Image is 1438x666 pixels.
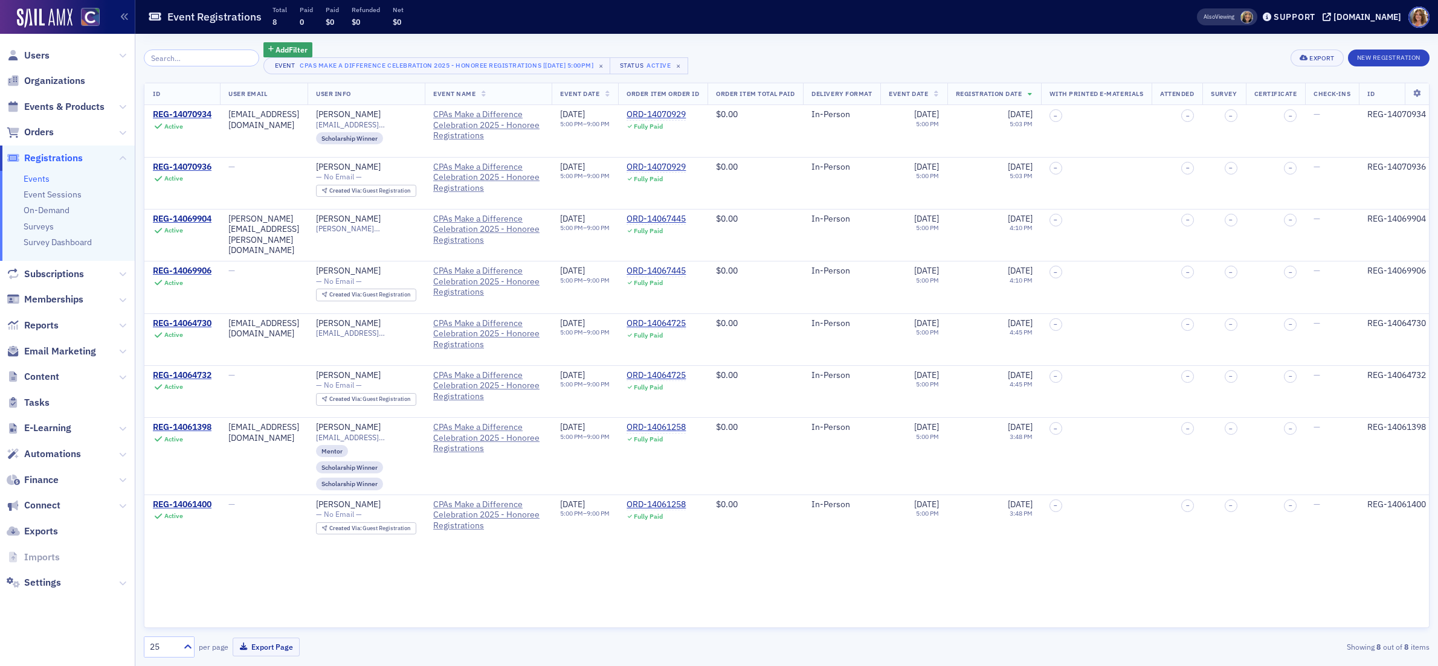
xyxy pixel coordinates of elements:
[1186,216,1190,223] span: –
[1008,421,1033,432] span: [DATE]
[164,383,183,391] div: Active
[167,10,262,24] h1: Event Registrations
[587,171,610,180] time: 9:00 PM
[352,17,360,27] span: $0
[329,396,411,403] div: Guest Registration
[914,370,939,380] span: [DATE]
[1333,11,1401,22] div: [DOMAIN_NAME]
[916,276,939,284] time: 5:00 PM
[153,422,211,433] a: REG-14061398
[1289,373,1292,380] span: –
[24,345,96,358] span: Email Marketing
[811,109,872,120] div: In-Person
[7,525,58,538] a: Exports
[627,266,686,277] a: ORD-14067445
[24,576,61,589] span: Settings
[153,109,211,120] a: REG-14070934
[24,126,54,139] span: Orders
[228,161,235,172] span: —
[956,89,1022,98] span: Registration Date
[300,17,304,27] span: 0
[433,162,543,194] span: CPAs Make a Difference Celebration 2025 - Honoree Registrations
[1008,161,1033,172] span: [DATE]
[716,421,738,432] span: $0.00
[627,499,686,510] a: ORD-14061258
[316,89,351,98] span: User Info
[627,214,686,225] a: ORD-14067445
[433,370,543,402] span: CPAs Make a Difference Celebration 2025 - Honoree Registrations
[7,370,59,383] a: Content
[329,395,363,403] span: Created Via :
[634,227,663,235] div: Fully Paid
[153,318,211,329] div: REG-14064730
[433,422,543,454] a: CPAs Make a Difference Celebration 2025 - Honoree Registrations
[1314,89,1350,98] span: Check-Ins
[1314,370,1320,380] span: —
[1204,13,1234,21] span: Viewing
[914,109,939,120] span: [DATE]
[24,525,58,538] span: Exports
[228,318,299,339] div: [EMAIL_ADDRESS][DOMAIN_NAME]
[560,172,610,180] div: –
[560,276,583,284] time: 5:00 PM
[914,213,939,224] span: [DATE]
[673,60,684,71] span: ×
[316,289,416,301] div: Created Via: Guest Registration
[7,293,83,306] a: Memberships
[811,318,872,329] div: In-Person
[716,370,738,380] span: $0.00
[1367,162,1426,173] div: REG-14070936
[316,224,416,233] span: [PERSON_NAME][EMAIL_ADDRESS][PERSON_NAME][DOMAIN_NAME]
[24,221,54,232] a: Surveys
[560,120,583,128] time: 5:00 PM
[24,237,92,248] a: Survey Dashboard
[560,223,583,232] time: 5:00 PM
[1367,318,1426,329] div: REG-14064730
[393,17,401,27] span: $0
[433,499,543,531] span: CPAs Make a Difference Celebration 2025 - Honoree Registrations
[1008,109,1033,120] span: [DATE]
[1314,161,1320,172] span: —
[316,120,416,129] span: [EMAIL_ADDRESS][DOMAIN_NAME]
[433,266,543,298] a: CPAs Make a Difference Celebration 2025 - Honoree Registrations
[24,421,71,435] span: E-Learning
[316,318,381,329] div: [PERSON_NAME]
[1314,213,1320,224] span: —
[7,74,85,88] a: Organizations
[164,279,183,287] div: Active
[1054,373,1057,380] span: –
[1289,269,1292,276] span: –
[24,173,50,184] a: Events
[1054,164,1057,171] span: –
[7,126,54,139] a: Orders
[811,266,872,277] div: In-Person
[627,109,686,120] a: ORD-14070929
[1367,370,1426,381] div: REG-14064732
[153,214,211,225] a: REG-14069904
[619,62,644,69] div: Status
[587,120,610,128] time: 9:00 PM
[1229,112,1233,120] span: –
[716,318,738,328] span: $0.00
[263,42,313,57] button: AddFilter
[560,380,583,388] time: 5:00 PM
[393,5,404,14] p: Net
[17,8,73,28] a: SailAMX
[811,422,872,433] div: In-Person
[1314,421,1320,432] span: —
[329,292,411,298] div: Guest Registration
[627,162,686,173] a: ORD-14070929
[1186,112,1190,120] span: –
[263,57,611,74] button: EventCPAs Make a Difference Celebration 2025 - Honoree Registrations [[DATE] 5:00pm]×
[7,473,59,487] a: Finance
[1186,373,1190,380] span: –
[164,175,183,182] div: Active
[7,576,61,589] a: Settings
[316,132,383,144] div: Scholarship Winner
[316,277,362,286] span: — No Email —
[1008,318,1033,328] span: [DATE]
